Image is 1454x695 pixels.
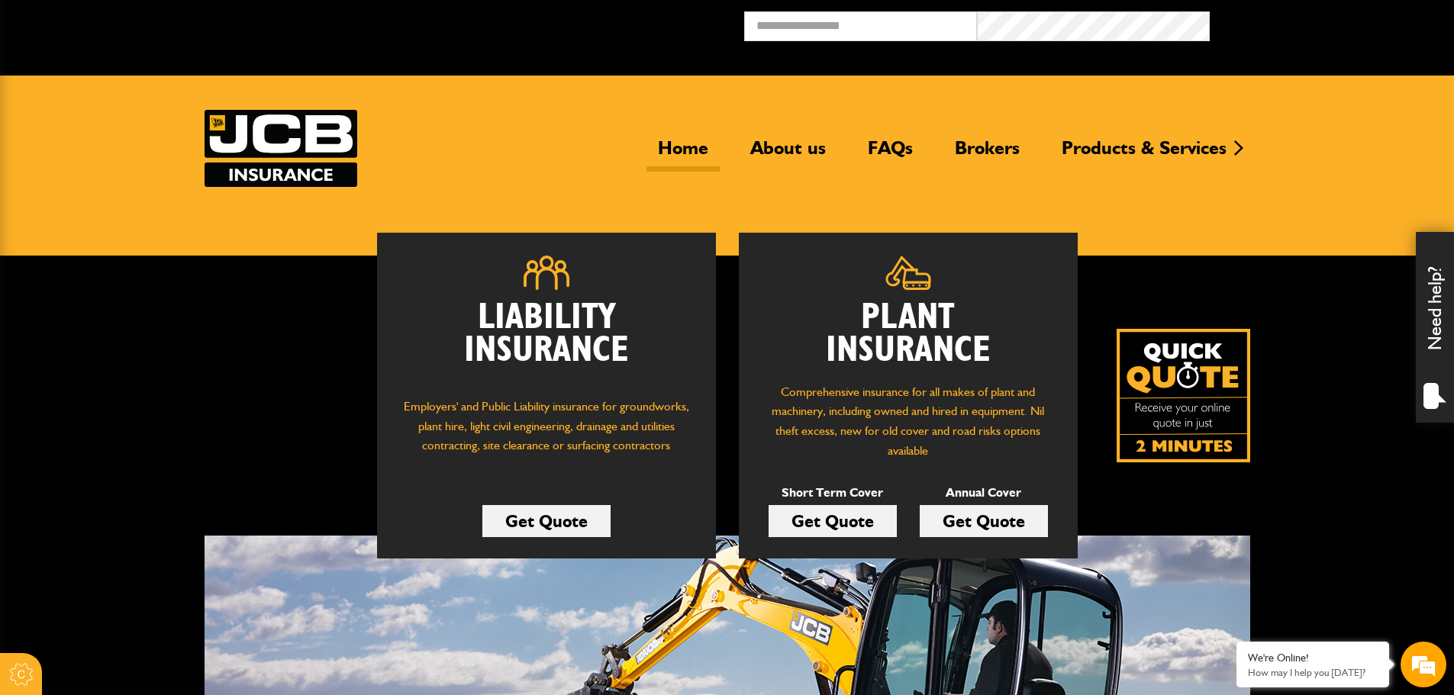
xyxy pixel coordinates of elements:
a: Get Quote [482,505,611,537]
p: Employers' and Public Liability insurance for groundworks, plant hire, light civil engineering, d... [400,397,693,470]
a: Get Quote [920,505,1048,537]
a: JCB Insurance Services [205,110,357,187]
a: Products & Services [1050,137,1238,172]
a: Get your insurance quote isn just 2-minutes [1117,329,1250,462]
h2: Plant Insurance [762,301,1055,367]
button: Broker Login [1210,11,1443,35]
a: FAQs [856,137,924,172]
img: JCB Insurance Services logo [205,110,357,187]
a: Home [646,137,720,172]
p: Annual Cover [920,483,1048,503]
img: Quick Quote [1117,329,1250,462]
p: Short Term Cover [769,483,897,503]
a: Get Quote [769,505,897,537]
div: We're Online! [1248,652,1378,664]
div: Need help? [1416,232,1454,423]
p: Comprehensive insurance for all makes of plant and machinery, including owned and hired in equipm... [762,382,1055,460]
a: About us [739,137,837,172]
a: Brokers [943,137,1031,172]
h2: Liability Insurance [400,301,693,382]
p: How may I help you today? [1248,667,1378,678]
